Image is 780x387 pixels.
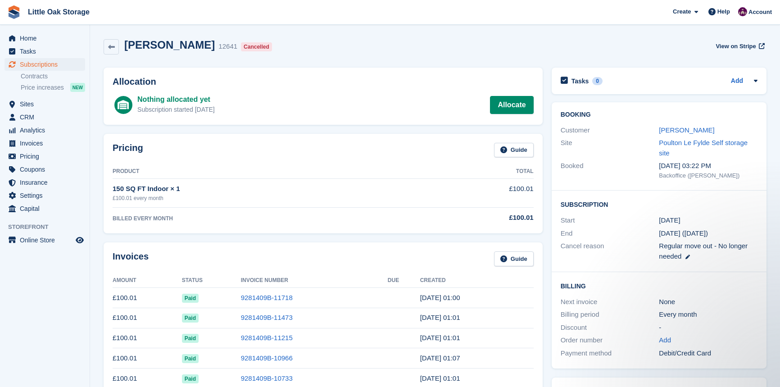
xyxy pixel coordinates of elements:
[659,297,757,307] div: None
[21,83,64,92] span: Price increases
[241,294,293,301] a: 9281409B-11718
[490,96,533,114] a: Allocate
[494,251,534,266] a: Guide
[5,163,85,176] a: menu
[241,42,272,51] div: Cancelled
[5,32,85,45] a: menu
[20,137,74,150] span: Invoices
[21,82,85,92] a: Price increases NEW
[561,323,659,333] div: Discount
[5,45,85,58] a: menu
[182,354,199,363] span: Paid
[21,72,85,81] a: Contracts
[422,179,534,207] td: £100.01
[659,310,757,320] div: Every month
[420,374,460,382] time: 2025-04-06 00:01:14 UTC
[561,310,659,320] div: Billing period
[5,111,85,123] a: menu
[561,348,659,359] div: Payment method
[20,32,74,45] span: Home
[5,58,85,71] a: menu
[74,235,85,246] a: Preview store
[420,354,460,362] time: 2025-05-06 00:07:50 UTC
[20,202,74,215] span: Capital
[124,39,215,51] h2: [PERSON_NAME]
[113,273,182,288] th: Amount
[731,76,743,87] a: Add
[218,41,237,52] div: 12641
[137,105,215,114] div: Subscription started [DATE]
[659,229,708,237] span: [DATE] ([DATE])
[70,83,85,92] div: NEW
[659,335,671,346] a: Add
[748,8,772,17] span: Account
[561,138,659,158] div: Site
[388,273,420,288] th: Due
[422,213,534,223] div: £100.01
[422,164,534,179] th: Total
[5,176,85,189] a: menu
[20,163,74,176] span: Coupons
[420,273,534,288] th: Created
[20,234,74,246] span: Online Store
[113,184,422,194] div: 150 SQ FT Indoor × 1
[8,223,90,232] span: Storefront
[241,334,293,341] a: 9281409B-11215
[113,143,143,158] h2: Pricing
[420,334,460,341] time: 2025-06-06 00:01:57 UTC
[113,214,422,223] div: BILLED EVERY MONTH
[113,77,534,87] h2: Allocation
[659,171,757,180] div: Backoffice ([PERSON_NAME])
[659,242,748,260] span: Regular move out - No longer needed
[113,164,422,179] th: Product
[712,39,766,54] a: View on Stripe
[20,150,74,163] span: Pricing
[20,124,74,137] span: Analytics
[20,98,74,110] span: Sites
[5,98,85,110] a: menu
[659,215,680,226] time: 2023-01-06 00:00:00 UTC
[659,126,714,134] a: [PERSON_NAME]
[113,308,182,328] td: £100.01
[561,335,659,346] div: Order number
[673,7,691,16] span: Create
[5,137,85,150] a: menu
[241,354,293,362] a: 9281409B-10966
[592,77,603,85] div: 0
[113,251,149,266] h2: Invoices
[659,323,757,333] div: -
[561,111,757,118] h2: Booking
[561,281,757,290] h2: Billing
[561,241,659,261] div: Cancel reason
[561,297,659,307] div: Next invoice
[561,228,659,239] div: End
[420,314,460,321] time: 2025-07-06 00:01:56 UTC
[5,189,85,202] a: menu
[113,348,182,369] td: £100.01
[241,374,293,382] a: 9281409B-10733
[137,94,215,105] div: Nothing allocated yet
[561,125,659,136] div: Customer
[20,176,74,189] span: Insurance
[20,111,74,123] span: CRM
[113,328,182,348] td: £100.01
[561,161,659,180] div: Booked
[561,200,757,209] h2: Subscription
[659,139,748,157] a: Poulton Le Fylde Self storage site
[5,150,85,163] a: menu
[24,5,93,19] a: Little Oak Storage
[5,202,85,215] a: menu
[7,5,21,19] img: stora-icon-8386f47178a22dfd0bd8f6a31ec36ba5ce8667c1dd55bd0f319d3a0aa187defe.svg
[717,7,730,16] span: Help
[659,161,757,171] div: [DATE] 03:22 PM
[571,77,589,85] h2: Tasks
[716,42,756,51] span: View on Stripe
[659,348,757,359] div: Debit/Credit Card
[182,273,241,288] th: Status
[113,288,182,308] td: £100.01
[241,314,293,321] a: 9281409B-11473
[182,314,199,323] span: Paid
[20,45,74,58] span: Tasks
[182,294,199,303] span: Paid
[113,194,422,202] div: £100.01 every month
